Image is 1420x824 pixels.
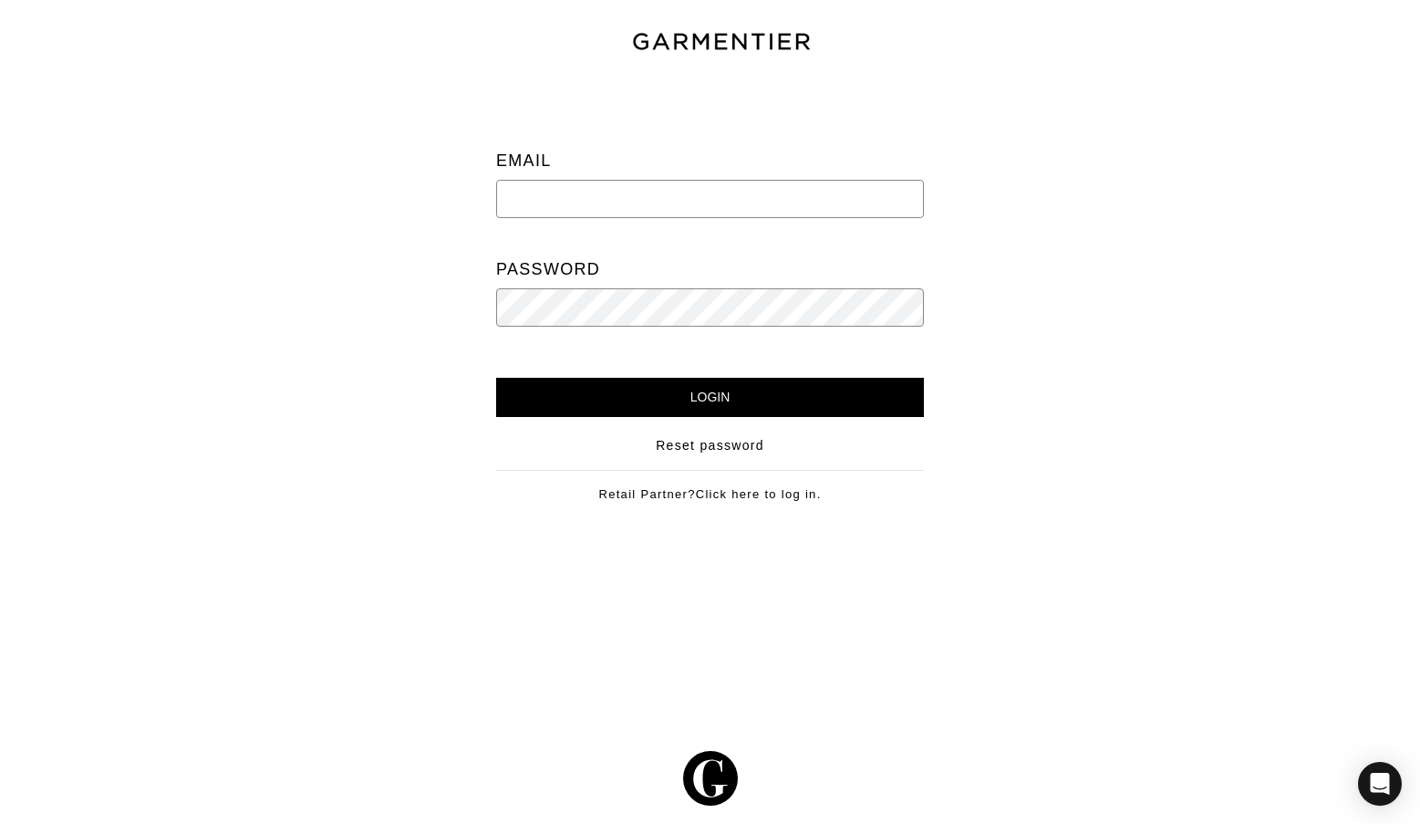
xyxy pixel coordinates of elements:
a: Click here to log in. [696,487,822,501]
img: garmentier-text-8466448e28d500cc52b900a8b1ac6a0b4c9bd52e9933ba870cc531a186b44329.png [630,30,813,54]
label: Email [496,142,552,180]
img: g-602364139e5867ba59c769ce4266a9601a3871a1516a6a4c3533f4bc45e69684.svg [683,751,738,806]
a: Reset password [656,436,764,455]
div: Retail Partner? [496,470,924,504]
label: Password [496,251,600,288]
div: Open Intercom Messenger [1358,762,1402,806]
input: Login [496,378,924,417]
